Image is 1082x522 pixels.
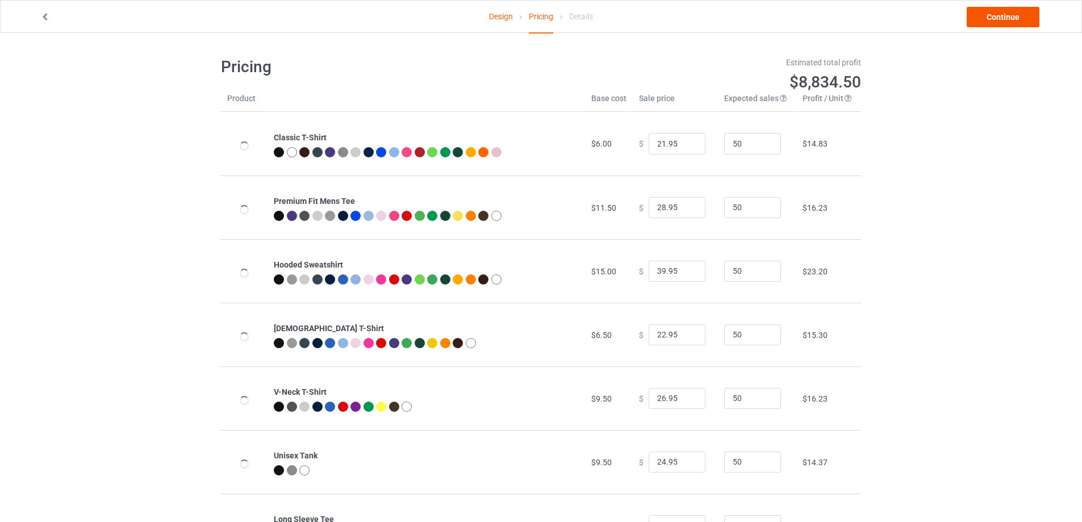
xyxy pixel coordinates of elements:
span: $11.50 [591,203,616,212]
th: Expected sales [718,93,796,112]
span: $9.50 [591,458,612,467]
span: $ [639,266,644,275]
span: $16.23 [803,394,828,403]
th: Sale price [633,93,718,112]
span: $23.20 [803,267,828,276]
b: Premium Fit Mens Tee [274,197,355,206]
span: $ [639,457,644,466]
b: V-Neck T-Shirt [274,387,327,396]
div: Pricing [529,1,553,34]
th: Base cost [585,93,633,112]
a: Continue [967,7,1039,27]
h1: Pricing [221,57,533,77]
span: $6.50 [591,331,612,340]
th: Product [221,93,268,112]
a: Design [489,1,513,32]
b: Classic T-Shirt [274,133,327,142]
th: Profit / Unit [796,93,861,112]
span: $14.37 [803,458,828,467]
span: $15.00 [591,267,616,276]
span: $ [639,330,644,339]
img: heather_texture.png [325,211,335,221]
img: heather_texture.png [338,147,348,157]
div: Estimated total profit [549,57,862,68]
span: $8,834.50 [789,73,861,91]
div: Details [569,1,593,32]
span: $16.23 [803,203,828,212]
b: [DEMOGRAPHIC_DATA] T-Shirt [274,324,384,333]
b: Unisex Tank [274,451,318,460]
span: $ [639,394,644,403]
img: heather_texture.png [287,465,297,475]
span: $ [639,139,644,148]
span: $9.50 [591,394,612,403]
span: $14.83 [803,139,828,148]
span: $ [639,203,644,212]
span: $6.00 [591,139,612,148]
b: Hooded Sweatshirt [274,260,343,269]
span: $15.30 [803,331,828,340]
